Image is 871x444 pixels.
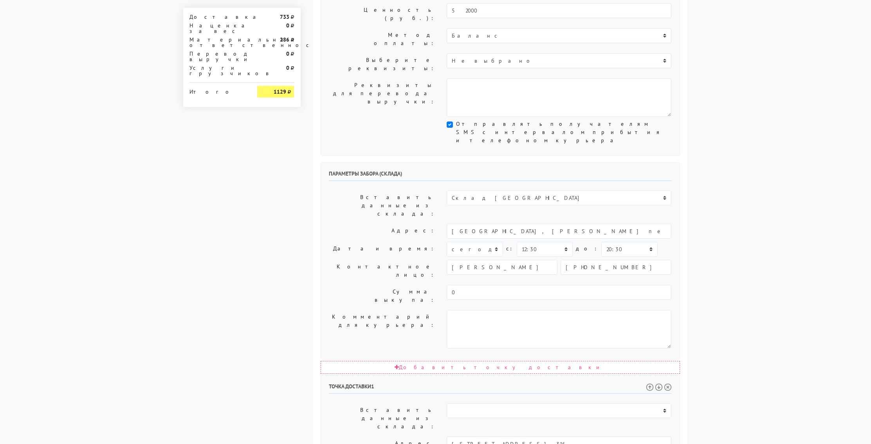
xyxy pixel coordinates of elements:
label: Дата и время: [323,242,441,257]
label: c: [506,242,514,256]
div: Итого [189,86,246,94]
label: Вставить данные из склада: [323,190,441,221]
label: Реквизиты для перевода выручки: [323,78,441,117]
label: Отправлять получателям SMS с интервалом прибытия и телефоном курьера [456,120,671,145]
strong: 0 [286,50,289,57]
div: Добавить точку доставки [321,361,680,374]
strong: 286 [280,36,289,43]
label: Сумма выкупа: [323,285,441,307]
input: Имя [447,260,557,275]
label: Вставить данные из склада: [323,403,441,433]
h6: Параметры забора (склада) [329,170,672,181]
div: Наценка за вес [184,23,252,34]
label: Выберите реквизиты: [323,53,441,75]
strong: 0 [286,64,289,71]
label: Адрес: [323,224,441,239]
input: Телефон [561,260,671,275]
div: Услуги грузчиков [184,65,252,76]
div: Доставка [184,14,252,20]
strong: 0 [286,22,289,29]
label: Ценность (руб.): [323,3,441,25]
div: Материальная ответственность [184,37,252,48]
span: 1 [371,383,374,390]
strong: 1129 [274,88,286,95]
label: Метод оплаты: [323,28,441,50]
strong: 733 [280,13,289,20]
label: до: [576,242,598,256]
label: Комментарий для курьера: [323,310,441,348]
div: Перевод выручки [184,51,252,62]
h6: Точка доставки [329,383,672,394]
label: Контактное лицо: [323,260,441,282]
